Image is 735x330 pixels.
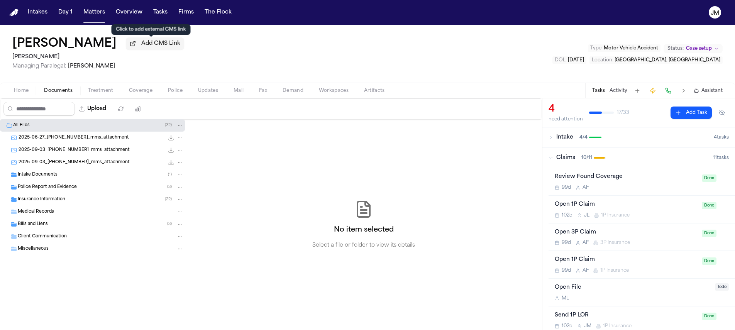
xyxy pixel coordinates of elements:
[555,283,710,292] div: Open File
[632,85,643,96] button: Add Task
[562,212,572,218] span: 102d
[715,107,729,119] button: Hide completed tasks (⌘⇧H)
[80,5,108,19] a: Matters
[18,209,54,215] span: Medical Records
[592,88,605,94] button: Tasks
[600,240,630,246] span: 3P Insurance
[568,58,584,63] span: [DATE]
[664,44,723,53] button: Change status from Case setup
[141,40,180,47] span: Add CMS Link
[555,228,697,237] div: Open 3P Claim
[610,88,627,94] button: Activity
[259,88,267,94] span: Fax
[714,134,729,140] span: 4 task s
[18,234,67,240] span: Client Communication
[562,267,571,274] span: 99d
[113,5,146,19] button: Overview
[68,63,115,69] span: [PERSON_NAME]
[549,116,583,122] div: need attention
[116,27,186,33] p: Click to add external CMS link
[588,44,660,52] button: Edit Type: Motor Vehicle Accident
[562,295,569,301] span: M L
[13,122,30,129] span: All Files
[604,46,658,51] span: Motor Vehicle Accident
[542,148,735,168] button: Claims10/1111tasks
[198,88,218,94] span: Updates
[671,107,712,119] button: Add Task
[601,212,630,218] span: 1P Insurance
[165,123,172,127] span: ( 32 )
[694,88,723,94] button: Assistant
[75,102,111,116] button: Upload
[590,46,603,51] span: Type :
[667,46,684,52] span: Status:
[556,154,575,162] span: Claims
[167,134,175,142] button: Download 2025-06-27_973-388-9495_mms_attachment
[615,58,720,63] span: [GEOGRAPHIC_DATA], [GEOGRAPHIC_DATA]
[549,251,735,279] div: Open task: Open 1P Claim
[12,37,117,51] button: Edit matter name
[18,172,58,178] span: Intake Documents
[334,225,394,235] h2: No item selected
[702,230,716,237] span: Done
[549,196,735,223] div: Open task: Open 1P Claim
[713,155,729,161] span: 11 task s
[19,147,130,154] span: 2025-09-03_[PHONE_NUMBER]_mms_attachment
[283,88,303,94] span: Demand
[555,311,697,320] div: Send 1P LOR
[555,173,697,181] div: Review Found Coverage
[715,283,729,291] span: Todo
[202,5,235,19] button: The Flock
[583,267,589,274] span: A F
[583,184,589,191] span: A F
[12,37,117,51] h1: [PERSON_NAME]
[88,88,113,94] span: Treatment
[592,58,613,63] span: Location :
[319,88,349,94] span: Workspaces
[600,267,629,274] span: 1P Insurance
[150,5,171,19] button: Tasks
[14,88,29,94] span: Home
[647,85,658,96] button: Create Immediate Task
[686,46,712,52] span: Case setup
[175,5,197,19] button: Firms
[562,323,572,329] span: 102d
[584,323,591,329] span: J M
[168,88,183,94] span: Police
[364,88,385,94] span: Artifacts
[126,37,184,50] button: Add CMS Link
[9,9,19,16] img: Finch Logo
[583,240,589,246] span: A F
[18,246,49,252] span: Miscellaneous
[55,5,76,19] button: Day 1
[167,159,175,166] button: Download 2025-09-03_973-388-9495_mms_attachment
[168,173,172,177] span: ( 1 )
[167,222,172,226] span: ( 3 )
[542,127,735,147] button: Intake4/44tasks
[3,102,75,116] input: Search files
[589,56,723,64] button: Edit Location: Clifton, NJ
[562,184,571,191] span: 99d
[167,146,175,154] button: Download 2025-09-03_973-388-9495_mms_attachment
[25,5,51,19] button: Intakes
[165,197,172,201] span: ( 22 )
[702,202,716,209] span: Done
[167,185,172,189] span: ( 3 )
[19,159,130,166] span: 2025-09-03_[PHONE_NUMBER]_mms_attachment
[702,257,716,265] span: Done
[579,134,588,140] span: 4 / 4
[44,88,73,94] span: Documents
[581,155,592,161] span: 10 / 11
[702,313,716,320] span: Done
[549,168,735,196] div: Open task: Review Found Coverage
[702,174,716,182] span: Done
[9,9,19,16] a: Home
[234,88,244,94] span: Mail
[12,52,184,62] h2: [PERSON_NAME]
[549,103,583,115] div: 4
